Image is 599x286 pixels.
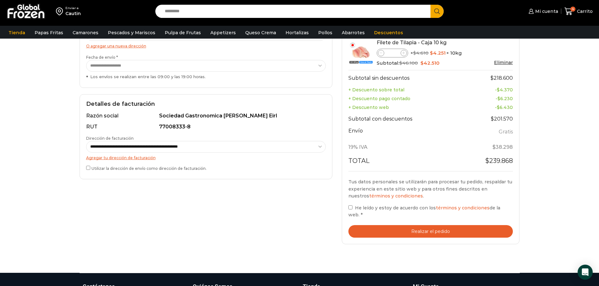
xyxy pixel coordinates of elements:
[377,49,513,57] div: × × 10kg
[497,87,513,93] bdi: 4.370
[384,49,401,57] input: Product quantity
[348,178,513,199] p: Tus datos personales se utilizarán para procesar tu pedido, respaldar tu experiencia en este siti...
[491,75,494,81] span: $
[497,105,500,110] span: $
[497,87,500,93] span: $
[348,94,465,103] th: + Descuento pago contado
[491,116,494,122] span: $
[86,165,326,171] label: Utilizar la dirección de envío como dirección de facturación.
[348,85,465,94] th: + Descuento sobre total
[348,103,465,112] th: + Descuento web
[5,27,28,39] a: Tienda
[86,55,326,80] label: Fecha de envío *
[207,27,239,39] a: Appetizers
[348,205,352,209] input: He leído y estoy de acuerdo con lostérminos y condicionesde la web. *
[465,103,513,112] td: -
[159,123,322,131] div: 77008333-8
[65,10,81,17] div: Cautin
[377,40,446,46] a: Filete de Tilapia - Caja 10 kg
[339,27,368,39] a: Abarrotes
[465,94,513,103] td: -
[430,5,444,18] button: Search button
[369,193,423,199] a: términos y condiciones
[570,7,575,12] span: 4
[492,144,513,150] span: 38.298
[105,27,158,39] a: Pescados y Mariscos
[420,60,424,66] span: $
[348,205,500,218] span: He leído y estoy de acuerdo con los de la web.
[527,5,558,18] a: Mi cuenta
[159,112,322,120] div: Sociedad Gastronomica [PERSON_NAME] Eirl
[413,50,429,56] bdi: 4.610
[315,27,336,39] a: Pollos
[499,127,513,137] label: Gratis
[497,96,500,101] span: $
[578,265,593,280] div: Open Intercom Messenger
[282,27,312,39] a: Hortalizas
[575,8,593,14] span: Carrito
[86,60,326,72] select: Fecha de envío * Los envíos se realizan entre las 09:00 y las 19:00 horas.
[399,60,402,66] span: $
[485,157,489,165] span: $
[56,6,65,17] img: address-field-icon.svg
[65,6,81,10] div: Enviar a
[436,205,490,211] a: términos y condiciones
[86,155,156,160] a: Agregar tu dirección de facturación
[430,50,433,56] span: $
[86,141,326,153] select: Dirección de facturación
[491,75,513,81] bdi: 218.600
[497,96,513,101] bdi: 6.230
[69,27,102,39] a: Camarones
[86,166,90,170] input: Utilizar la dirección de envío como dirección de facturación.
[413,50,416,56] span: $
[348,225,513,238] button: Realizar el pedido
[348,112,465,126] th: Subtotal con descuentos
[361,212,363,218] abbr: requerido
[31,27,66,39] a: Papas Fritas
[494,60,513,65] a: Eliminar
[377,60,513,67] div: Subtotal:
[348,126,465,140] th: Envío
[465,85,513,94] td: -
[371,27,406,39] a: Descuentos
[348,154,465,171] th: Total
[399,60,418,66] bdi: 46.100
[86,123,158,131] div: RUT
[162,27,204,39] a: Pulpa de Frutas
[420,60,440,66] bdi: 42.510
[242,27,279,39] a: Queso Crema
[430,50,446,56] bdi: 4.251
[564,4,593,19] a: 4 Carrito
[491,116,513,122] bdi: 201.570
[485,157,513,165] bdi: 239.868
[497,105,513,110] bdi: 6.430
[534,8,558,14] span: Mi cuenta
[348,70,465,85] th: Subtotal sin descuentos
[86,136,326,153] label: Dirección de facturación
[86,112,158,120] div: Razón social
[86,74,326,80] div: Los envíos se realizan entre las 09:00 y las 19:00 horas.
[348,140,465,155] th: 19% IVA
[86,44,146,48] a: O agregar una nueva dirección
[492,144,496,150] span: $
[86,101,326,108] h2: Detalles de facturación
